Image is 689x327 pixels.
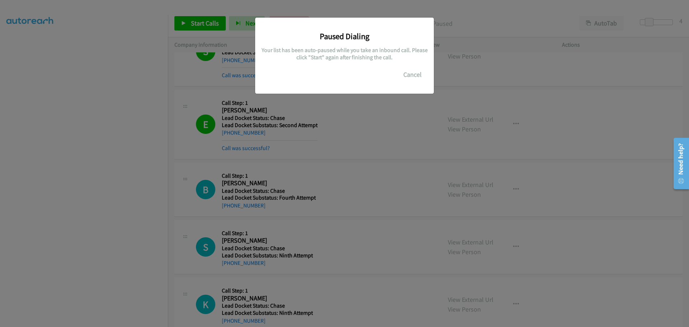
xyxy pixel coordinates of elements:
button: Cancel [397,67,428,82]
iframe: Resource Center [668,135,689,192]
h5: Your list has been auto-paused while you take an inbound call. Please click "Start" again after f... [261,47,428,61]
h3: Paused Dialing [261,31,428,41]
